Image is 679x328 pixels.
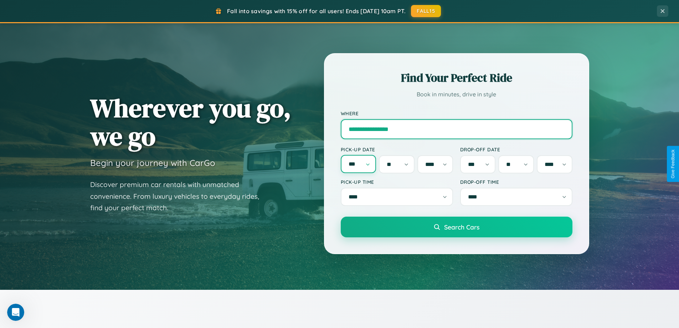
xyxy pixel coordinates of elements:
[670,150,675,178] div: Give Feedback
[460,179,572,185] label: Drop-off Time
[341,217,572,237] button: Search Cars
[411,5,441,17] button: FALL15
[341,70,572,86] h2: Find Your Perfect Ride
[460,146,572,152] label: Drop-off Date
[341,89,572,100] p: Book in minutes, drive in style
[341,110,572,116] label: Where
[341,146,453,152] label: Pick-up Date
[7,304,24,321] iframe: Intercom live chat
[341,179,453,185] label: Pick-up Time
[227,7,406,15] span: Fall into savings with 15% off for all users! Ends [DATE] 10am PT.
[90,179,268,214] p: Discover premium car rentals with unmatched convenience. From luxury vehicles to everyday rides, ...
[90,94,291,150] h1: Wherever you go, we go
[444,223,479,231] span: Search Cars
[90,157,215,168] h3: Begin your journey with CarGo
